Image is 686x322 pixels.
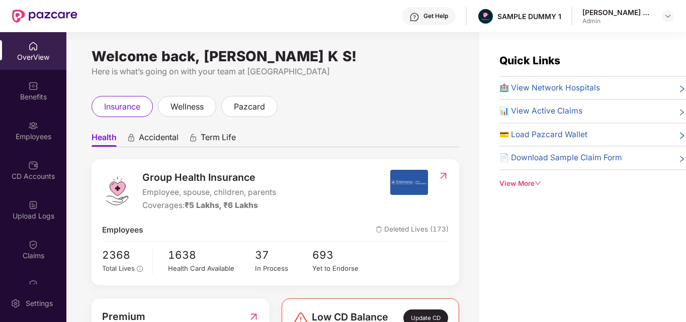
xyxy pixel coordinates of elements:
[139,132,179,147] span: Accidental
[582,8,653,17] div: [PERSON_NAME] K S
[499,129,587,141] span: 💳 Load Pazcard Wallet
[664,12,672,20] img: svg+xml;base64,PHN2ZyBpZD0iRHJvcGRvd24tMzJ4MzIiIHhtbG5zPSJodHRwOi8vd3d3LnczLm9yZy8yMDAwL3N2ZyIgd2...
[312,263,370,274] div: Yet to Endorse
[255,263,313,274] div: In Process
[102,224,143,236] span: Employees
[678,154,686,164] span: right
[28,41,38,51] img: svg+xml;base64,PHN2ZyBpZD0iSG9tZSIgeG1sbnM9Imh0dHA6Ly93d3cudzMub3JnLzIwMDAvc3ZnIiB3aWR0aD0iMjAiIG...
[92,65,459,78] div: Here is what’s going on with your team at [GEOGRAPHIC_DATA]
[12,10,77,23] img: New Pazcare Logo
[497,12,561,21] div: SAMPLE DUMMY 1
[255,247,313,263] span: 37
[438,171,449,181] img: RedirectIcon
[376,224,449,236] span: Deleted Lives (173)
[170,100,204,113] span: wellness
[423,12,448,20] div: Get Help
[312,247,370,263] span: 693
[499,54,560,67] span: Quick Links
[582,17,653,25] div: Admin
[499,105,582,117] span: 📊 View Active Claims
[201,132,236,147] span: Term Life
[168,247,254,263] span: 1638
[102,176,132,206] img: logo
[409,12,419,22] img: svg+xml;base64,PHN2ZyBpZD0iSGVscC0zMngzMiIgeG1sbnM9Imh0dHA6Ly93d3cudzMub3JnLzIwMDAvc3ZnIiB3aWR0aD...
[376,226,382,233] img: deleteIcon
[142,170,276,185] span: Group Health Insurance
[478,9,493,24] img: Pazcare_Alternative_logo-01-01.png
[168,263,254,274] div: Health Card Available
[11,298,21,308] img: svg+xml;base64,PHN2ZyBpZD0iU2V0dGluZy0yMHgyMCIgeG1sbnM9Imh0dHA6Ly93d3cudzMub3JnLzIwMDAvc3ZnIiB3aW...
[390,170,428,195] img: insurerIcon
[234,100,265,113] span: pazcard
[102,247,145,263] span: 2368
[28,121,38,131] img: svg+xml;base64,PHN2ZyBpZD0iRW1wbG95ZWVzIiB4bWxucz0iaHR0cDovL3d3dy53My5vcmcvMjAwMC9zdmciIHdpZHRoPS...
[28,81,38,91] img: svg+xml;base64,PHN2ZyBpZD0iQmVuZWZpdHMiIHhtbG5zPSJodHRwOi8vd3d3LnczLm9yZy8yMDAwL3N2ZyIgd2lkdGg9Ij...
[28,200,38,210] img: svg+xml;base64,PHN2ZyBpZD0iVXBsb2FkX0xvZ3MiIGRhdGEtbmFtZT0iVXBsb2FkIExvZ3MiIHhtbG5zPSJodHRwOi8vd3...
[102,264,135,272] span: Total Lives
[142,186,276,198] span: Employee, spouse, children, parents
[92,132,117,147] span: Health
[23,298,56,308] div: Settings
[142,199,276,211] div: Coverages:
[28,240,38,250] img: svg+xml;base64,PHN2ZyBpZD0iQ2xhaW0iIHhtbG5zPSJodHRwOi8vd3d3LnczLm9yZy8yMDAwL3N2ZyIgd2lkdGg9IjIwIi...
[104,100,140,113] span: insurance
[137,266,143,272] span: info-circle
[185,200,258,210] span: ₹5 Lakhs, ₹6 Lakhs
[127,133,136,142] div: animation
[499,178,686,189] div: View More
[535,180,542,187] span: down
[28,279,38,289] img: svg+xml;base64,PHN2ZyBpZD0iQ2xhaW0iIHhtbG5zPSJodHRwOi8vd3d3LnczLm9yZy8yMDAwL3N2ZyIgd2lkdGg9IjIwIi...
[499,82,600,94] span: 🏥 View Network Hospitals
[499,152,622,164] span: 📄 Download Sample Claim Form
[678,84,686,94] span: right
[189,133,198,142] div: animation
[92,52,459,60] div: Welcome back, [PERSON_NAME] K S!
[28,160,38,170] img: svg+xml;base64,PHN2ZyBpZD0iQ0RfQWNjb3VudHMiIGRhdGEtbmFtZT0iQ0QgQWNjb3VudHMiIHhtbG5zPSJodHRwOi8vd3...
[678,131,686,141] span: right
[678,107,686,117] span: right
